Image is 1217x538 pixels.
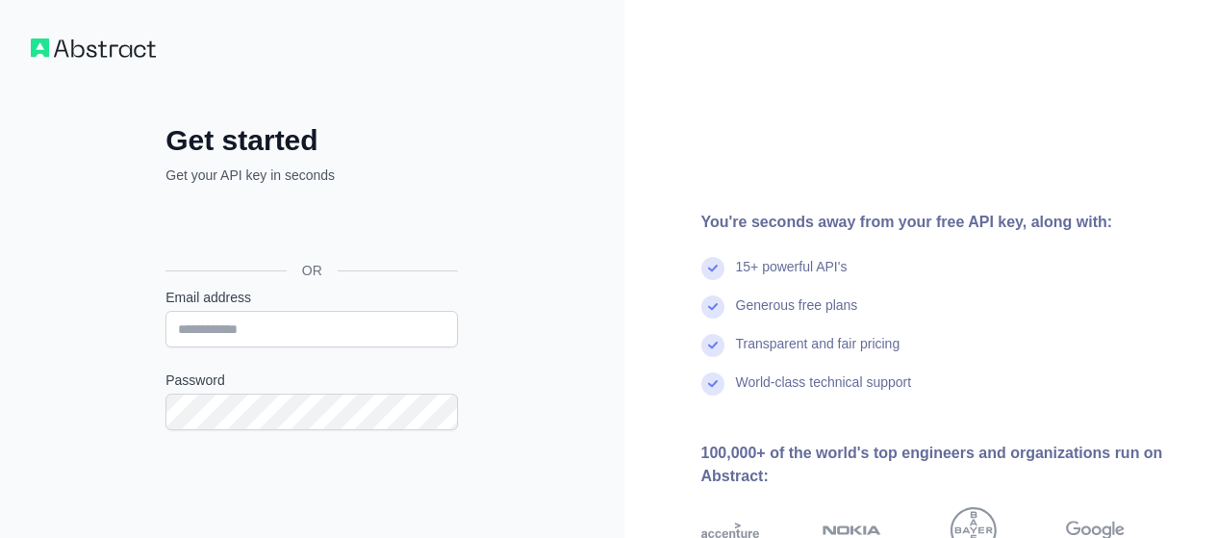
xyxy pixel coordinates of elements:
[156,206,464,248] iframe: Nút Đăng nhập bằng Google
[165,166,458,185] p: Get your API key in seconds
[165,123,458,158] h2: Get started
[736,295,858,334] div: Generous free plans
[701,334,724,357] img: check mark
[701,211,1187,234] div: You're seconds away from your free API key, along with:
[701,257,724,280] img: check mark
[701,372,724,396] img: check mark
[701,295,724,319] img: check mark
[287,261,338,280] span: OR
[31,38,156,58] img: Workflow
[701,442,1187,488] div: 100,000+ of the world's top engineers and organizations run on Abstract:
[736,257,848,295] div: 15+ powerful API's
[736,334,900,372] div: Transparent and fair pricing
[736,372,912,411] div: World-class technical support
[165,371,458,390] label: Password
[165,453,458,528] iframe: reCAPTCHA
[165,288,458,307] label: Email address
